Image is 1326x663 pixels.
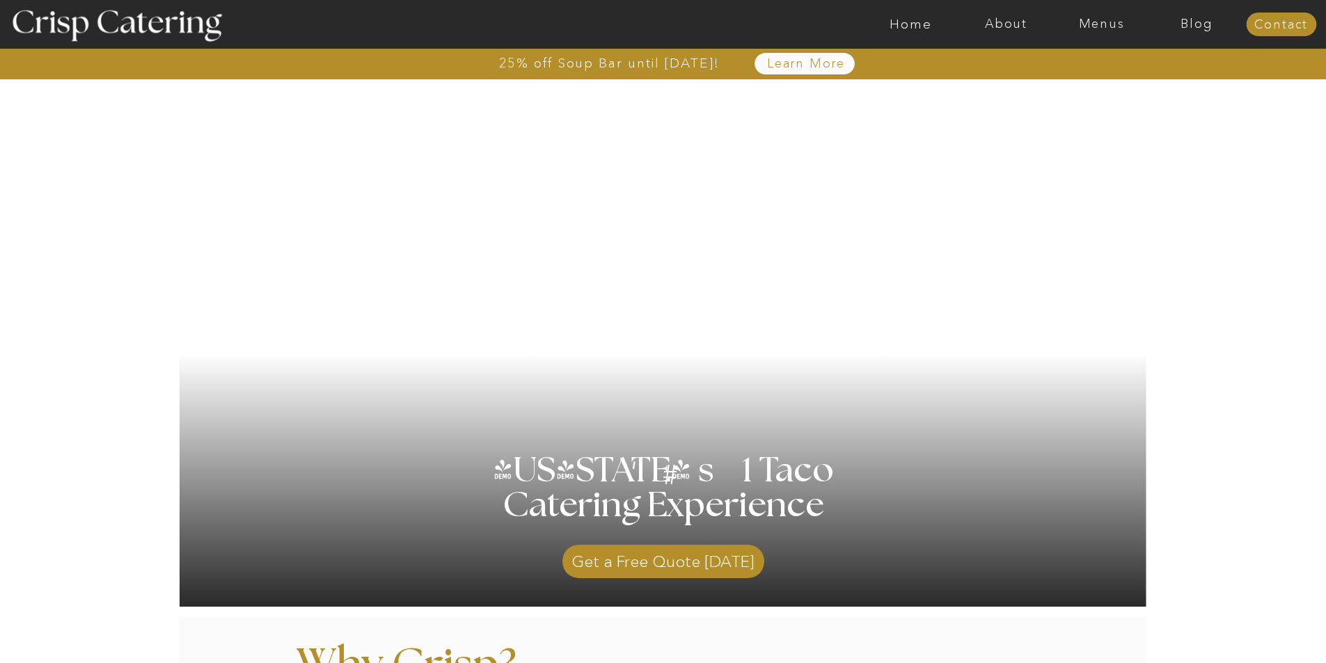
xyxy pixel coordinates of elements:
h1: [US_STATE] s 1 Taco Catering Experience [486,454,842,558]
a: Blog [1149,17,1245,31]
a: Home [863,17,958,31]
a: Contact [1246,18,1316,32]
a: Learn More [735,57,878,71]
h3: ' [606,454,663,488]
h3: # [632,461,711,502]
a: 25% off Soup Bar until [DATE]! [449,56,770,70]
a: Get a Free Quote [DATE] [562,538,764,578]
iframe: podium webchat widget bubble [1215,593,1326,663]
a: About [958,17,1054,31]
a: Menus [1054,17,1149,31]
